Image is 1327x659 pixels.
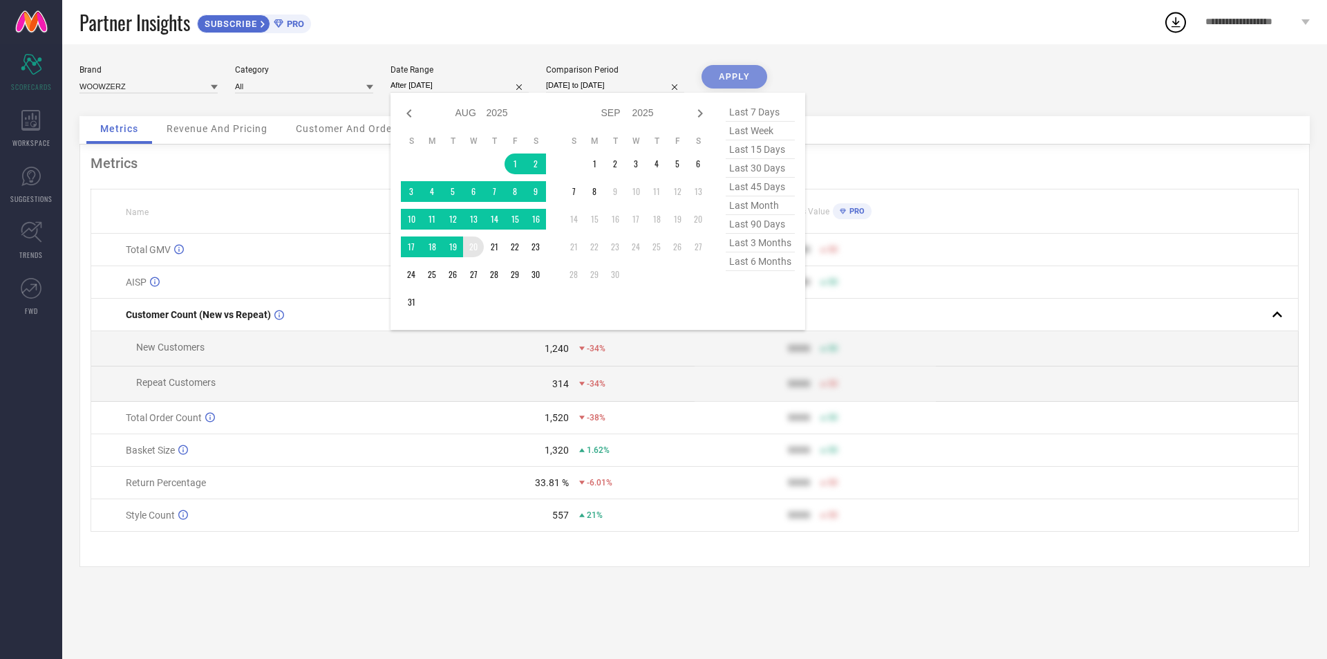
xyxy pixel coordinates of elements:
[126,309,271,320] span: Customer Count (New vs Repeat)
[235,65,373,75] div: Category
[587,478,612,488] span: -6.01%
[587,413,605,423] span: -38%
[505,181,525,202] td: Fri Aug 08 2025
[422,209,442,230] td: Mon Aug 11 2025
[126,207,149,217] span: Name
[442,181,463,202] td: Tue Aug 05 2025
[726,159,795,178] span: last 30 days
[726,103,795,122] span: last 7 days
[587,344,605,353] span: -34%
[505,209,525,230] td: Fri Aug 15 2025
[296,123,402,134] span: Customer And Orders
[422,236,442,257] td: Mon Aug 18 2025
[605,209,625,230] td: Tue Sep 16 2025
[605,154,625,174] td: Tue Sep 02 2025
[587,510,603,520] span: 21%
[390,65,529,75] div: Date Range
[584,181,605,202] td: Mon Sep 08 2025
[463,181,484,202] td: Wed Aug 06 2025
[126,244,171,255] span: Total GMV
[828,478,838,488] span: 50
[726,215,795,234] span: last 90 days
[788,378,810,389] div: 9999
[726,178,795,196] span: last 45 days
[505,236,525,257] td: Fri Aug 22 2025
[12,138,50,148] span: WORKSPACE
[788,343,810,354] div: 9999
[11,82,52,92] span: SCORECARDS
[442,209,463,230] td: Tue Aug 12 2025
[198,19,261,29] span: SUBSCRIBE
[625,154,646,174] td: Wed Sep 03 2025
[401,292,422,313] td: Sun Aug 31 2025
[667,181,688,202] td: Fri Sep 12 2025
[505,136,525,147] th: Friday
[587,445,610,455] span: 1.62%
[546,65,684,75] div: Comparison Period
[422,264,442,285] td: Mon Aug 25 2025
[688,154,708,174] td: Sat Sep 06 2025
[545,445,569,456] div: 1,320
[401,105,417,122] div: Previous month
[136,342,205,353] span: New Customers
[484,209,505,230] td: Thu Aug 14 2025
[646,181,667,202] td: Thu Sep 11 2025
[552,378,569,389] div: 314
[390,78,529,93] input: Select date range
[584,136,605,147] th: Monday
[126,477,206,488] span: Return Percentage
[646,136,667,147] th: Thursday
[563,209,584,230] td: Sun Sep 14 2025
[828,344,838,353] span: 50
[463,264,484,285] td: Wed Aug 27 2025
[828,510,838,520] span: 50
[100,123,138,134] span: Metrics
[463,136,484,147] th: Wednesday
[484,181,505,202] td: Thu Aug 07 2025
[828,277,838,287] span: 50
[584,264,605,285] td: Mon Sep 29 2025
[25,306,38,316] span: FWD
[646,154,667,174] td: Thu Sep 04 2025
[401,181,422,202] td: Sun Aug 03 2025
[646,209,667,230] td: Thu Sep 18 2025
[10,194,53,204] span: SUGGESTIONS
[692,105,708,122] div: Next month
[484,264,505,285] td: Thu Aug 28 2025
[625,236,646,257] td: Wed Sep 24 2025
[563,181,584,202] td: Sun Sep 07 2025
[484,236,505,257] td: Thu Aug 21 2025
[552,510,569,521] div: 557
[846,207,865,216] span: PRO
[126,445,175,456] span: Basket Size
[525,181,546,202] td: Sat Aug 09 2025
[563,236,584,257] td: Sun Sep 21 2025
[422,136,442,147] th: Monday
[625,209,646,230] td: Wed Sep 17 2025
[197,11,311,33] a: SUBSCRIBEPRO
[136,377,216,388] span: Repeat Customers
[563,264,584,285] td: Sun Sep 28 2025
[584,154,605,174] td: Mon Sep 01 2025
[563,136,584,147] th: Sunday
[401,209,422,230] td: Sun Aug 10 2025
[688,136,708,147] th: Saturday
[463,236,484,257] td: Wed Aug 20 2025
[828,445,838,455] span: 50
[401,136,422,147] th: Sunday
[525,236,546,257] td: Sat Aug 23 2025
[1163,10,1188,35] div: Open download list
[535,477,569,488] div: 33.81 %
[667,136,688,147] th: Friday
[828,379,838,389] span: 50
[283,19,304,29] span: PRO
[788,412,810,423] div: 9999
[605,264,625,285] td: Tue Sep 30 2025
[19,250,43,260] span: TRENDS
[726,234,795,252] span: last 3 months
[525,154,546,174] td: Sat Aug 02 2025
[442,236,463,257] td: Tue Aug 19 2025
[126,277,147,288] span: AISP
[442,136,463,147] th: Tuesday
[545,343,569,354] div: 1,240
